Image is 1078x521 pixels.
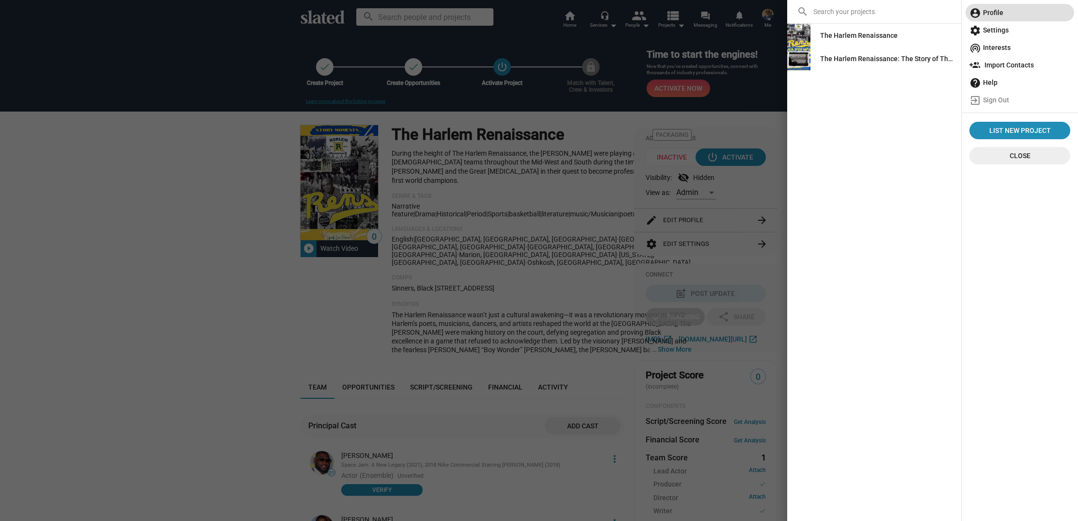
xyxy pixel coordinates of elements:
button: Close [969,147,1070,164]
div: Message content [42,15,172,161]
img: The Harlem Renaissance: The Story of The Harlem Rens [787,47,810,70]
a: The Harlem Renaissance [812,27,905,44]
mat-icon: help [969,77,981,89]
span: Import Contacts [969,56,1070,74]
p: Message from Jordan, sent 6d ago [42,164,172,173]
div: Our proprietary scoring system allows us to determine which projects have the potential to genera... [42,29,172,105]
div: The Harlem Renaissance: The Story of The [PERSON_NAME] [820,50,953,67]
a: GET ANALYSIS [80,109,135,118]
a: Interests [966,39,1074,56]
a: The Harlem Renaissance: The Story of The [PERSON_NAME] [812,50,961,67]
a: Settings [966,21,1074,39]
div: The Harlem Renaissance [820,27,898,44]
a: Import Contacts [966,56,1074,74]
a: List New Project [969,122,1070,139]
div: message notification from Jordan, 6d ago. Hi again, Nathaniel. Our proprietary scoring system all... [15,9,179,179]
mat-icon: exit_to_app [969,95,981,106]
img: The Harlem Renaissance [787,24,810,47]
span: Settings [969,21,1070,39]
mat-icon: account_circle [969,7,981,19]
a: Profile [966,4,1074,21]
span: Sign Out [969,91,1070,109]
span: List New Project [973,122,1066,139]
span: Profile [969,4,1070,21]
span: Help [969,74,1070,91]
a: Help [966,74,1074,91]
span: Close [977,147,1062,164]
div: Hi again, [PERSON_NAME]. [42,15,172,25]
mat-icon: search [797,6,808,17]
mat-icon: wifi_tethering [969,42,981,54]
mat-icon: settings [969,25,981,36]
div: Projects with high Script and Financial Scores tend to get 10x the investor, sales, and distribut... [42,118,172,156]
span: Interests [969,39,1070,56]
a: Sign Out [966,91,1074,109]
img: Profile image for Jordan [22,17,37,33]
